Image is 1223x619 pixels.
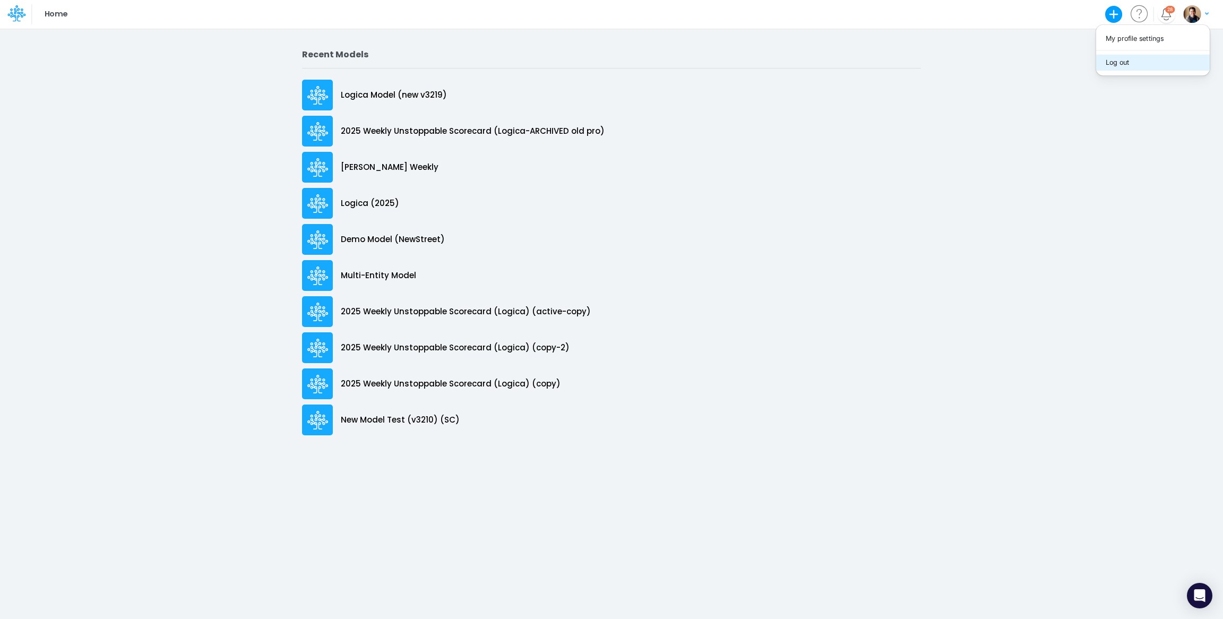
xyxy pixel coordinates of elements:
a: Logica (2025) [302,185,921,221]
a: Notifications [1160,8,1173,20]
p: Logica Model (new v3219) [341,89,447,101]
a: 2025 Weekly Unstoppable Scorecard (Logica-ARCHIVED old pro) [302,113,921,149]
p: [PERSON_NAME] Weekly [341,161,438,174]
a: New Model Test (v3210) (SC) [302,402,921,438]
p: 2025 Weekly Unstoppable Scorecard (Logica-ARCHIVED old pro) [341,125,605,137]
div: 28 unread items [1167,7,1173,12]
p: Home [45,8,67,20]
p: 2025 Weekly Unstoppable Scorecard (Logica) (copy) [341,378,561,390]
p: New Model Test (v3210) (SC) [341,414,460,426]
a: [PERSON_NAME] Weekly [302,149,921,185]
a: Logica Model (new v3219) [302,77,921,113]
p: Multi-Entity Model [341,270,416,282]
button: My profile settings [1096,30,1210,47]
h2: Recent Models [302,49,921,59]
p: 2025 Weekly Unstoppable Scorecard (Logica) (copy-2) [341,342,570,354]
p: Demo Model (NewStreet) [341,234,445,246]
p: 2025 Weekly Unstoppable Scorecard (Logica) (active-copy) [341,306,591,318]
a: 2025 Weekly Unstoppable Scorecard (Logica) (copy) [302,366,921,402]
p: Logica (2025) [341,197,399,210]
a: 2025 Weekly Unstoppable Scorecard (Logica) (copy-2) [302,330,921,366]
div: Open Intercom Messenger [1187,583,1212,608]
a: Multi-Entity Model [302,257,921,294]
button: Log out [1096,54,1210,71]
a: 2025 Weekly Unstoppable Scorecard (Logica) (active-copy) [302,294,921,330]
a: Demo Model (NewStreet) [302,221,921,257]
